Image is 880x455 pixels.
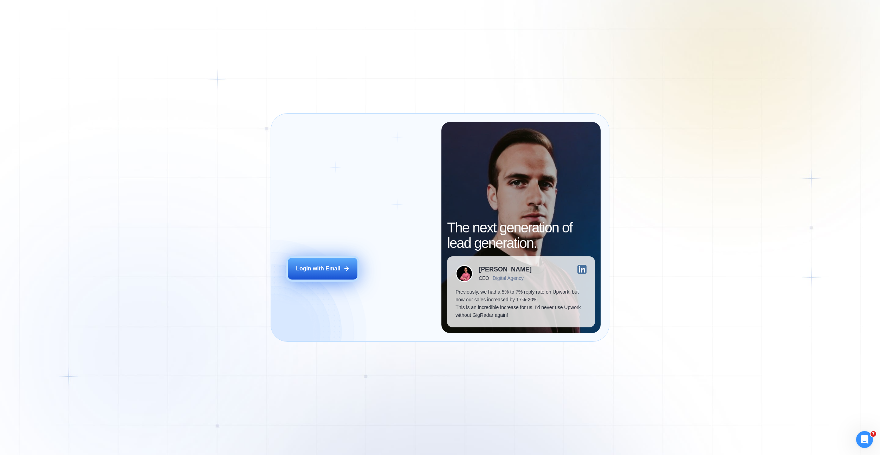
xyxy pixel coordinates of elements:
div: [PERSON_NAME] [479,266,532,273]
button: Login with Email [288,258,357,280]
iframe: Intercom live chat [856,431,873,448]
span: 7 [871,431,876,437]
p: Previously, we had a 5% to 7% reply rate on Upwork, but now our sales increased by 17%-20%. This ... [455,288,586,319]
div: Login with Email [296,265,341,273]
div: Digital Agency [493,275,524,281]
div: CEO [479,275,489,281]
h2: The next generation of lead generation. [447,220,595,251]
